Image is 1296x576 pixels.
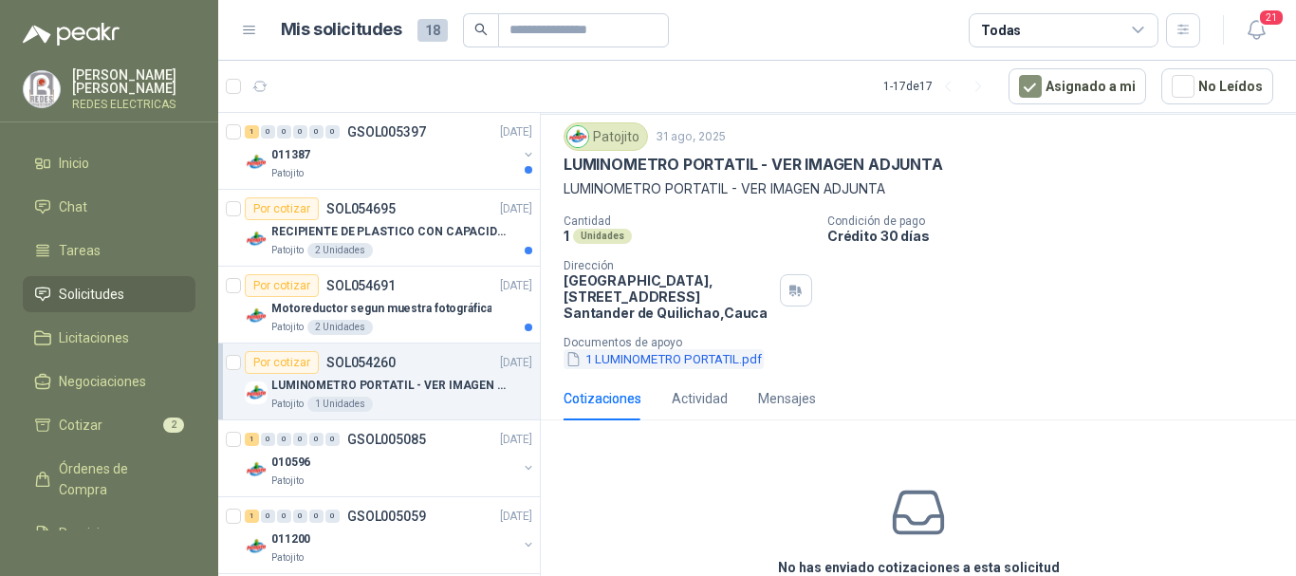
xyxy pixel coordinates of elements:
p: Motoreductor segun muestra fotográfica [271,300,491,318]
button: 21 [1239,13,1273,47]
p: [GEOGRAPHIC_DATA], [STREET_ADDRESS] Santander de Quilichao , Cauca [564,272,772,321]
div: 2 Unidades [307,320,373,335]
a: 1 0 0 0 0 0 GSOL005085[DATE] Company Logo010596Patojito [245,428,536,489]
a: Inicio [23,145,195,181]
img: Company Logo [245,305,268,327]
span: 2 [163,418,184,433]
div: 0 [325,510,340,523]
div: 0 [309,433,324,446]
div: 1 [245,433,259,446]
a: Por cotizarSOL054691[DATE] Company LogoMotoreductor segun muestra fotográficaPatojito2 Unidades [218,267,540,344]
span: Licitaciones [59,327,129,348]
span: 18 [417,19,448,42]
a: 1 0 0 0 0 0 GSOL005059[DATE] Company Logo011200Patojito [245,505,536,566]
span: Tareas [59,240,101,261]
div: Mensajes [758,388,816,409]
div: 0 [309,510,324,523]
div: 0 [309,125,324,139]
div: 0 [261,510,275,523]
p: SOL054695 [326,202,396,215]
div: 0 [293,433,307,446]
div: 2 Unidades [307,243,373,258]
p: LUMINOMETRO PORTATIL - VER IMAGEN ADJUNTA [271,377,508,395]
a: Tareas [23,232,195,269]
p: GSOL005397 [347,125,426,139]
p: Crédito 30 días [827,228,1288,244]
span: Cotizar [59,415,102,436]
div: 1 [245,510,259,523]
button: Asignado a mi [1009,68,1146,104]
p: REDES ELECTRICAS [72,99,195,110]
img: Logo peakr [23,23,120,46]
div: 0 [277,510,291,523]
p: 011200 [271,530,310,548]
p: Patojito [271,550,304,566]
div: 1 [245,125,259,139]
button: No Leídos [1161,68,1273,104]
div: 0 [293,125,307,139]
p: Patojito [271,166,304,181]
a: 1 0 0 0 0 0 GSOL005397[DATE] Company Logo011387Patojito [245,121,536,181]
p: Patojito [271,320,304,335]
a: Cotizar2 [23,407,195,443]
button: 1 LUMINOMETRO PORTATIL.pdf [564,349,764,369]
div: 0 [325,125,340,139]
p: Patojito [271,474,304,489]
p: 31 ago, 2025 [656,128,726,146]
span: Negociaciones [59,371,146,392]
img: Company Logo [24,71,60,107]
span: Solicitudes [59,284,124,305]
p: SOL054260 [326,356,396,369]
p: SOL054691 [326,279,396,292]
a: Por cotizarSOL054260[DATE] Company LogoLUMINOMETRO PORTATIL - VER IMAGEN ADJUNTAPatojito1 Unidades [218,344,540,420]
p: 010596 [271,454,310,472]
p: 011387 [271,146,310,164]
div: 0 [261,125,275,139]
p: GSOL005059 [347,510,426,523]
p: RECIPIENTE DE PLASTICO CON CAPACIDAD DE 1.8 LT PARA LA EXTRACCIÓN MANUAL DE LIQUIDOS [271,223,508,241]
p: [DATE] [500,200,532,218]
a: Remisiones [23,515,195,551]
div: 1 - 17 de 17 [883,71,993,102]
img: Company Logo [245,458,268,481]
p: Documentos de apoyo [564,336,1288,349]
h1: Mis solicitudes [281,16,402,44]
p: [PERSON_NAME] [PERSON_NAME] [72,68,195,95]
img: Company Logo [245,381,268,404]
a: Órdenes de Compra [23,451,195,508]
img: Company Logo [567,126,588,147]
div: Por cotizar [245,274,319,297]
p: [DATE] [500,123,532,141]
img: Company Logo [245,151,268,174]
div: Patojito [564,122,648,151]
div: 0 [277,433,291,446]
span: Órdenes de Compra [59,458,177,500]
span: 21 [1258,9,1285,27]
div: Unidades [573,229,632,244]
div: Por cotizar [245,351,319,374]
div: 0 [293,510,307,523]
a: Licitaciones [23,320,195,356]
div: 0 [277,125,291,139]
p: LUMINOMETRO PORTATIL - VER IMAGEN ADJUNTA [564,155,943,175]
a: Negociaciones [23,363,195,399]
div: Todas [981,20,1021,41]
div: Cotizaciones [564,388,641,409]
p: [DATE] [500,508,532,526]
a: Solicitudes [23,276,195,312]
p: Dirección [564,259,772,272]
p: Cantidad [564,214,812,228]
p: [DATE] [500,431,532,449]
img: Company Logo [245,535,268,558]
span: Remisiones [59,523,129,544]
img: Company Logo [245,228,268,251]
div: 1 Unidades [307,397,373,412]
p: 1 [564,228,569,244]
p: Patojito [271,397,304,412]
p: Patojito [271,243,304,258]
div: Actividad [672,388,728,409]
div: 0 [325,433,340,446]
div: 0 [261,433,275,446]
div: Por cotizar [245,197,319,220]
span: Chat [59,196,87,217]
